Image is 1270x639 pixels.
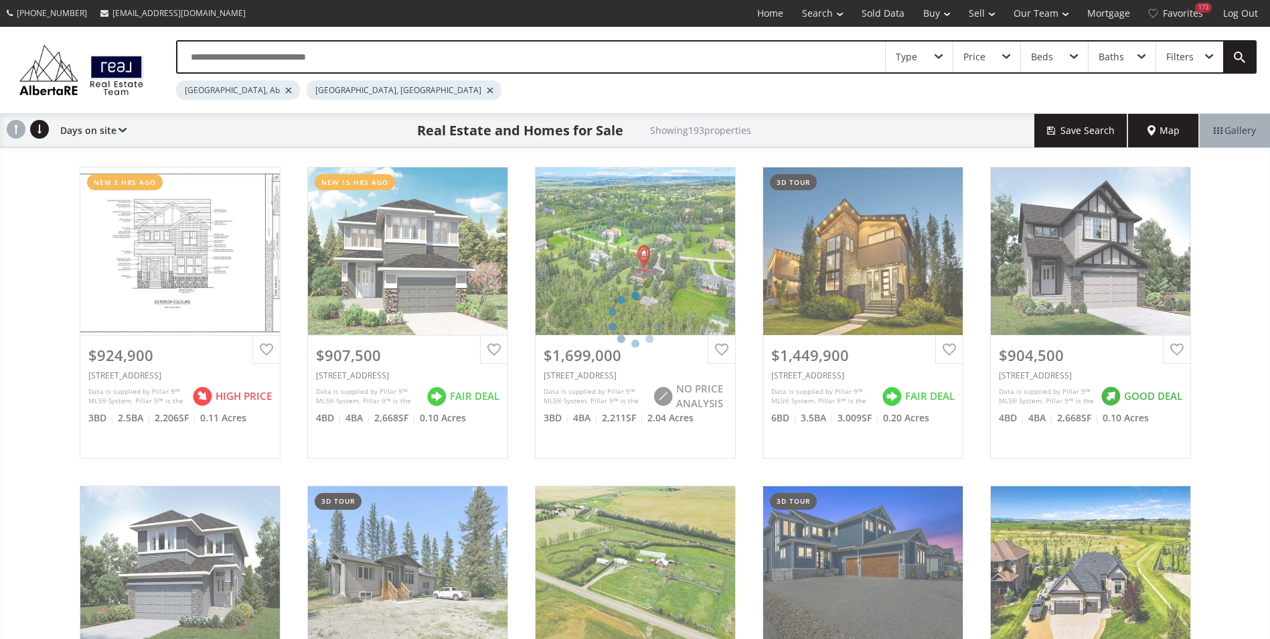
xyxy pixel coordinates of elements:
div: [GEOGRAPHIC_DATA], Ab [176,80,300,100]
span: Gallery [1214,124,1256,137]
div: Price [963,52,985,62]
div: 173 [1195,3,1212,13]
div: Map [1128,114,1199,147]
h2: Showing 193 properties [650,125,751,135]
span: [EMAIL_ADDRESS][DOMAIN_NAME] [112,7,246,19]
div: Baths [1099,52,1124,62]
div: Gallery [1199,114,1270,147]
div: Days on site [54,114,127,147]
div: Beds [1031,52,1053,62]
div: Filters [1166,52,1194,62]
a: [EMAIL_ADDRESS][DOMAIN_NAME] [94,1,252,25]
h1: Real Estate and Homes for Sale [417,121,623,140]
span: [PHONE_NUMBER] [17,7,87,19]
img: Logo [13,42,149,98]
span: Map [1147,124,1180,137]
div: Type [896,52,917,62]
button: Save Search [1034,114,1128,147]
div: [GEOGRAPHIC_DATA], [GEOGRAPHIC_DATA] [307,80,501,100]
